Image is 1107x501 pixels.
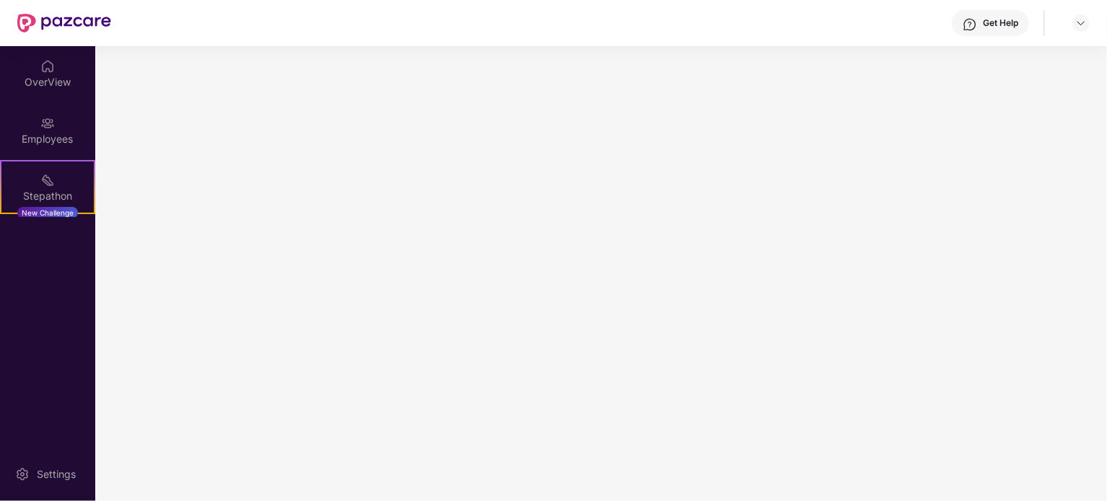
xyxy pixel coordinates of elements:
[40,173,55,187] img: svg+xml;base64,PHN2ZyB4bWxucz0iaHR0cDovL3d3dy53My5vcmcvMjAwMC9zdmciIHdpZHRoPSIyMSIgaGVpZ2h0PSIyMC...
[15,467,30,482] img: svg+xml;base64,PHN2ZyBpZD0iU2V0dGluZy0yMHgyMCIgeG1sbnM9Imh0dHA6Ly93d3cudzMub3JnLzIwMDAvc3ZnIiB3aW...
[17,207,78,218] div: New Challenge
[983,17,1018,29] div: Get Help
[963,17,977,32] img: svg+xml;base64,PHN2ZyBpZD0iSGVscC0zMngzMiIgeG1sbnM9Imh0dHA6Ly93d3cudzMub3JnLzIwMDAvc3ZnIiB3aWR0aD...
[40,59,55,74] img: svg+xml;base64,PHN2ZyBpZD0iSG9tZSIgeG1sbnM9Imh0dHA6Ly93d3cudzMub3JnLzIwMDAvc3ZnIiB3aWR0aD0iMjAiIG...
[32,467,80,482] div: Settings
[1,189,94,203] div: Stepathon
[1075,17,1087,29] img: svg+xml;base64,PHN2ZyBpZD0iRHJvcGRvd24tMzJ4MzIiIHhtbG5zPSJodHRwOi8vd3d3LnczLm9yZy8yMDAwL3N2ZyIgd2...
[40,116,55,130] img: svg+xml;base64,PHN2ZyBpZD0iRW1wbG95ZWVzIiB4bWxucz0iaHR0cDovL3d3dy53My5vcmcvMjAwMC9zdmciIHdpZHRoPS...
[17,14,111,32] img: New Pazcare Logo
